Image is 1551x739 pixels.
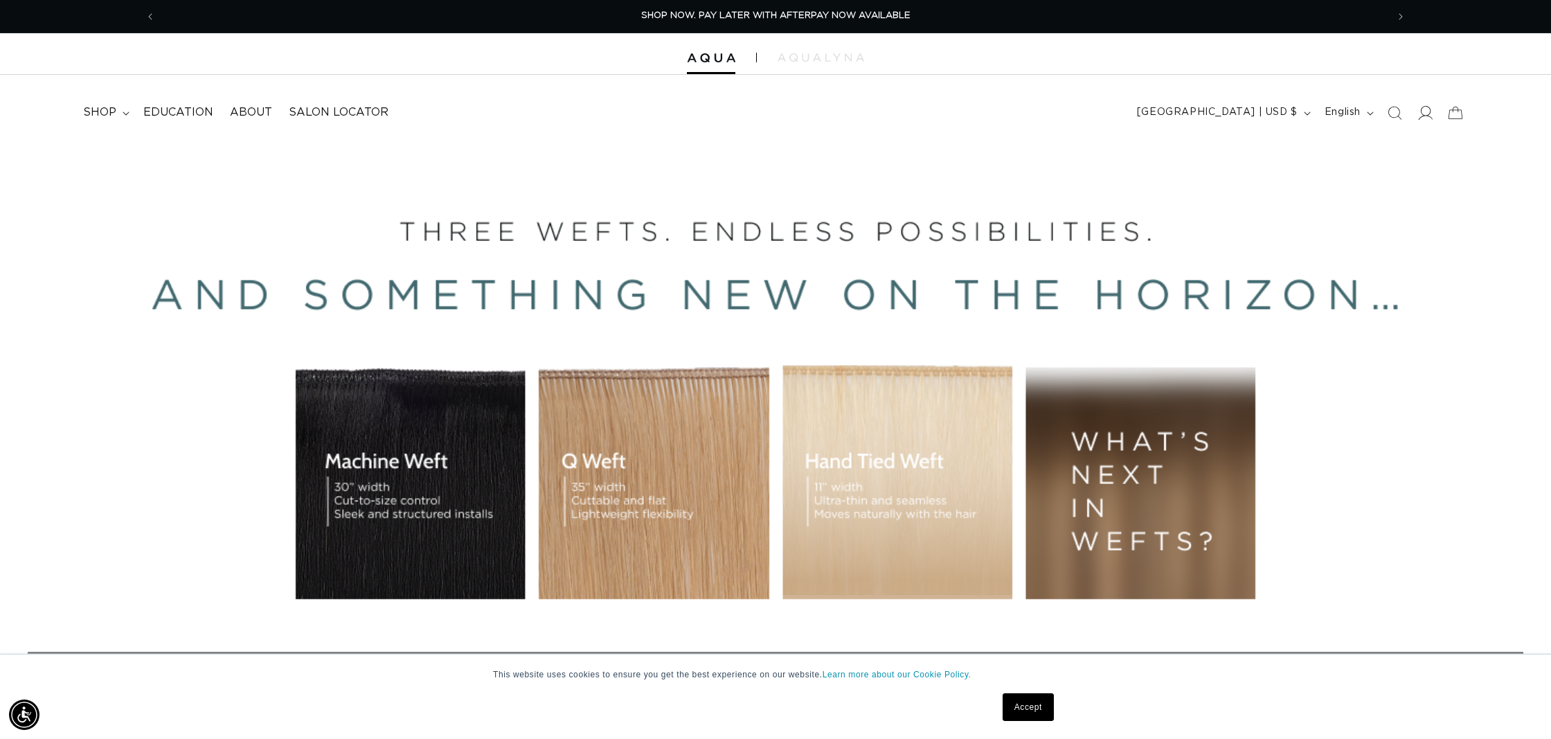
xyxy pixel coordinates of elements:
div: Accessibility Menu [9,700,39,730]
span: [GEOGRAPHIC_DATA] | USD $ [1137,105,1298,120]
span: Salon Locator [289,105,388,120]
span: shop [83,105,116,120]
p: This website uses cookies to ensure you get the best experience on our website. [493,668,1058,681]
img: aqualyna.com [778,53,864,62]
a: Accept [1003,693,1054,721]
span: English [1325,105,1361,120]
button: Previous announcement [135,3,165,30]
button: English [1316,100,1379,126]
span: About [230,105,272,120]
a: Learn more about our Cookie Policy. [823,670,971,679]
summary: shop [75,97,135,128]
button: [GEOGRAPHIC_DATA] | USD $ [1129,100,1316,126]
iframe: Chat Widget [1482,673,1551,739]
img: Aqua Hair Extensions [687,53,735,63]
summary: Search [1379,98,1410,128]
a: Salon Locator [280,97,397,128]
a: Education [135,97,222,128]
span: SHOP NOW. PAY LATER WITH AFTERPAY NOW AVAILABLE [641,11,911,20]
span: Education [143,105,213,120]
button: Next announcement [1386,3,1416,30]
a: About [222,97,280,128]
